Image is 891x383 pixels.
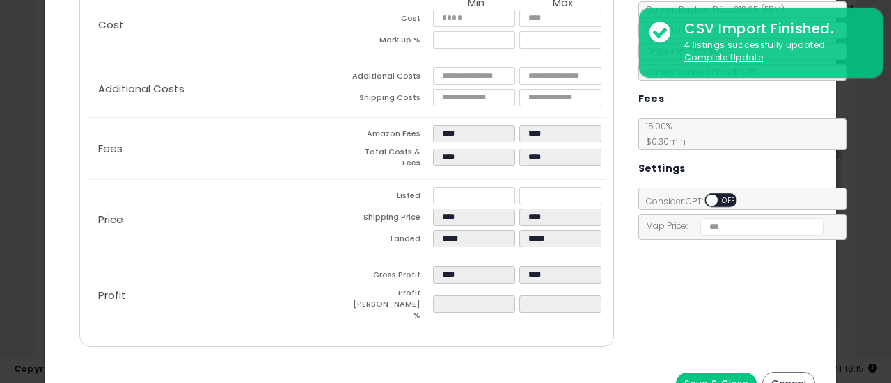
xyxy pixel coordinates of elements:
[347,31,433,53] td: Mark up %
[674,19,872,39] div: CSV Import Finished.
[87,290,347,301] p: Profit
[347,187,433,209] td: Listed
[347,125,433,147] td: Amazon Fees
[718,195,740,206] span: OFF
[347,230,433,252] td: Landed
[87,143,347,154] p: Fees
[347,288,433,325] td: Profit [PERSON_NAME] %
[639,120,686,147] span: 15.00 %
[347,266,433,288] td: Gross Profit
[87,19,347,31] p: Cost
[638,90,665,108] h5: Fees
[347,147,433,172] td: Total Costs & Fees
[684,51,763,63] u: Complete Update
[347,10,433,31] td: Cost
[734,3,784,15] span: $13.95
[674,39,872,65] div: 4 listings successfully updated.
[761,3,784,15] span: ( FBM )
[639,3,784,15] span: Current Buybox Price:
[638,160,686,177] h5: Settings
[347,89,433,111] td: Shipping Costs
[87,214,347,225] p: Price
[347,67,433,89] td: Additional Costs
[347,209,433,230] td: Shipping Price
[639,220,825,231] span: Map Price:
[87,83,347,95] p: Additional Costs
[639,136,686,147] span: $0.30 min
[639,66,758,78] span: Current Landed Price: $16.95
[639,195,755,207] span: Consider CPT:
